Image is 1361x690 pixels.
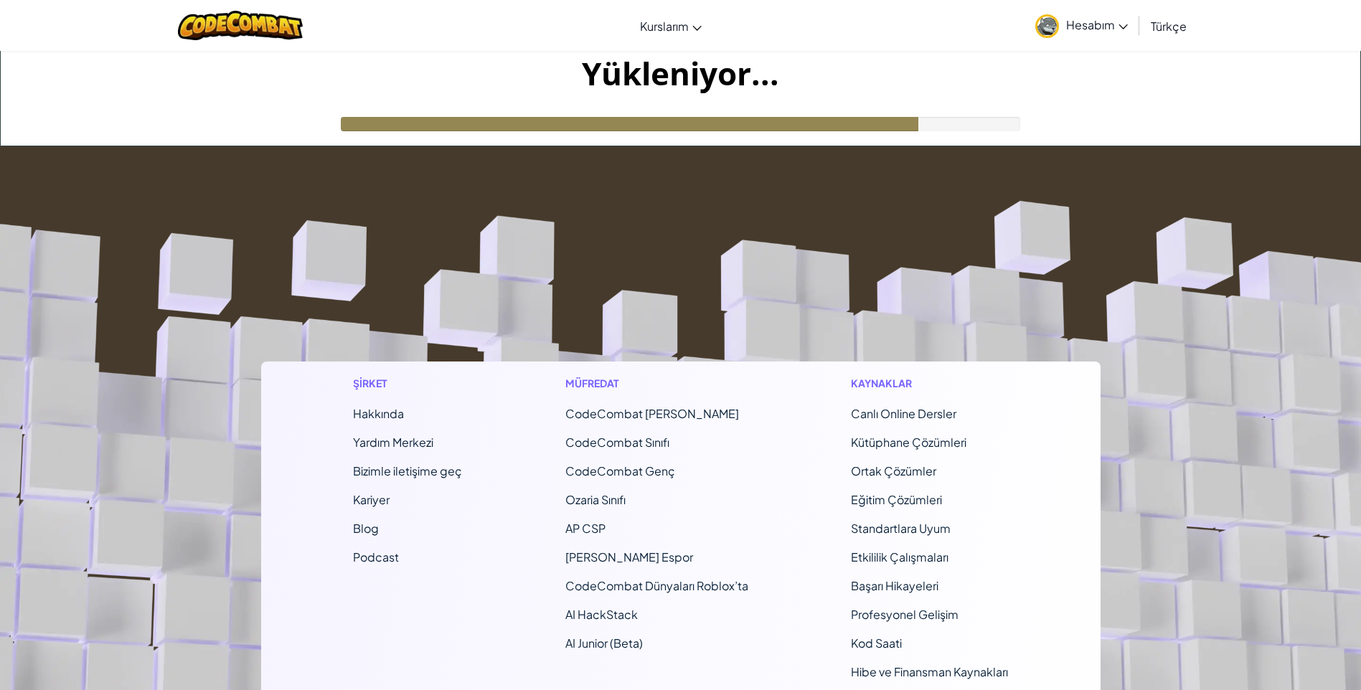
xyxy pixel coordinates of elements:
font: CodeCombat [PERSON_NAME] [565,406,739,421]
span: Kurslarım [640,19,689,34]
img: avatar [1035,14,1059,38]
a: Profesyonel Gelişim [851,607,959,622]
a: CodeCombat Dünyaları Roblox’ta [565,578,748,593]
a: Standartlara Uyum [851,521,951,536]
h1: Kaynaklar [851,376,1008,391]
a: Hesabım [1028,3,1135,48]
a: CodeCombat Genç [565,463,675,478]
a: Türkçe [1144,6,1194,45]
span: Hesabım [1066,17,1128,32]
a: [PERSON_NAME] Espor [565,549,693,564]
a: Başarı Hikayeleri [851,578,938,593]
a: Kariyer [353,492,390,507]
a: AI HackStack [565,607,638,622]
a: Ozaria Sınıfı [565,492,626,507]
a: Kütüphane Çözümleri [851,435,966,450]
a: Hibe ve Finansman Kaynakları [851,664,1008,679]
a: Hakkında [353,406,404,421]
a: Kod Saati [851,635,902,651]
a: Etkililik Çalışmaları [851,549,948,564]
h1: Müfredat [565,376,748,391]
a: Ortak Çözümler [851,463,936,478]
a: Kurslarım [633,6,709,45]
a: Eğitim Çözümleri [851,492,942,507]
h1: Yükleniyor... [1,51,1360,95]
a: Canlı Online Dersler [851,406,956,421]
a: AP CSP [565,521,606,536]
a: Blog [353,521,379,536]
a: AI Junior (Beta) [565,635,643,651]
a: CodeCombat Sınıfı [565,435,669,450]
img: CodeCombat logosu [178,11,303,40]
h1: Şirket [353,376,462,391]
span: Türkçe [1151,19,1187,34]
a: Podcast [353,549,399,564]
font: Bizimle iletişime geç [353,463,462,478]
a: Yardım Merkezi [353,435,433,450]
